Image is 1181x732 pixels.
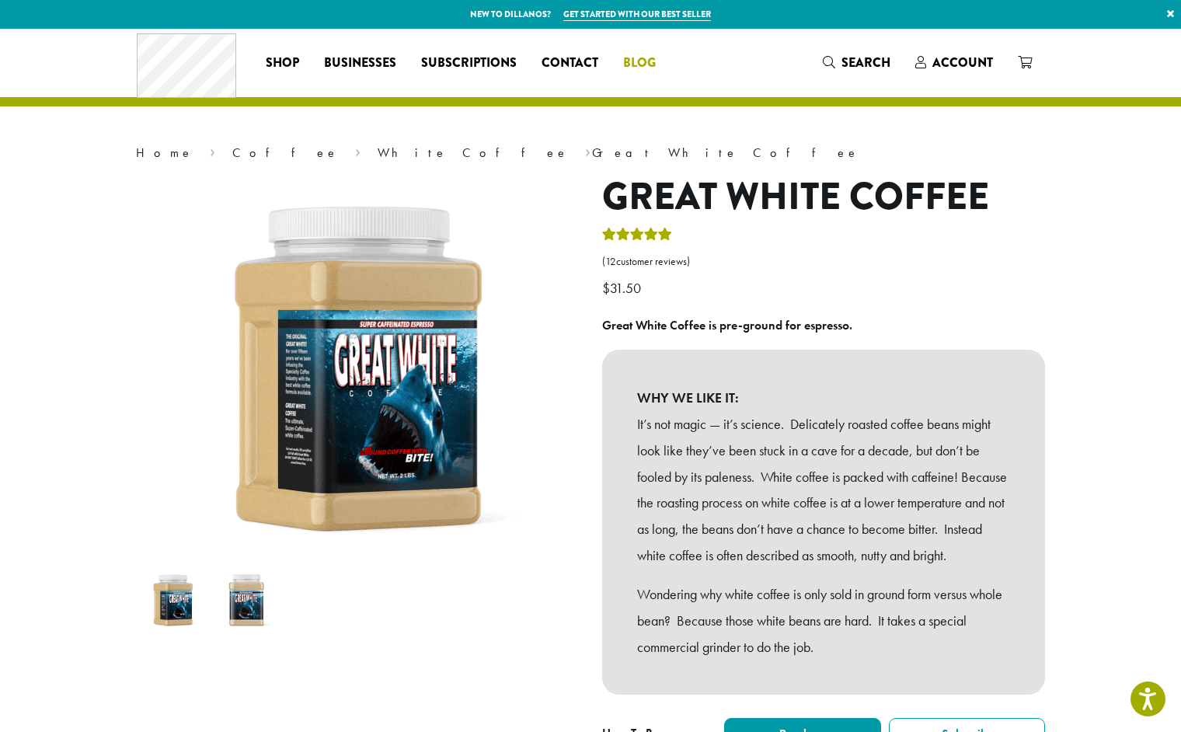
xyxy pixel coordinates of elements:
[602,175,1045,220] h1: Great White Coffee
[210,138,215,162] span: ›
[602,254,1045,270] a: (12customer reviews)
[563,8,711,21] a: Get started with our best seller
[605,255,616,268] span: 12
[324,54,396,73] span: Businesses
[623,54,656,73] span: Blog
[136,145,193,161] a: Home
[136,144,1045,162] nav: Breadcrumb
[232,145,339,161] a: Coffee
[602,225,672,249] div: Rated 5.00 out of 5
[585,138,590,162] span: ›
[542,54,598,73] span: Contact
[142,570,204,631] img: Great White Coffee
[602,279,610,297] span: $
[637,411,1010,569] p: It’s not magic — it’s science. Delicately roasted coffee beans might look like they’ve been stuck...
[355,138,361,162] span: ›
[637,581,1010,660] p: Wondering why white coffee is only sold in ground form versus whole bean? Because those white bea...
[253,51,312,75] a: Shop
[602,279,645,297] bdi: 31.50
[421,54,517,73] span: Subscriptions
[216,570,277,631] img: Great White Coffee - Image 2
[841,54,890,71] span: Search
[810,50,903,75] a: Search
[602,317,852,333] b: Great White Coffee is pre-ground for espresso.
[637,385,1010,411] b: WHY WE LIKE IT:
[932,54,993,71] span: Account
[378,145,569,161] a: White Coffee
[266,54,299,73] span: Shop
